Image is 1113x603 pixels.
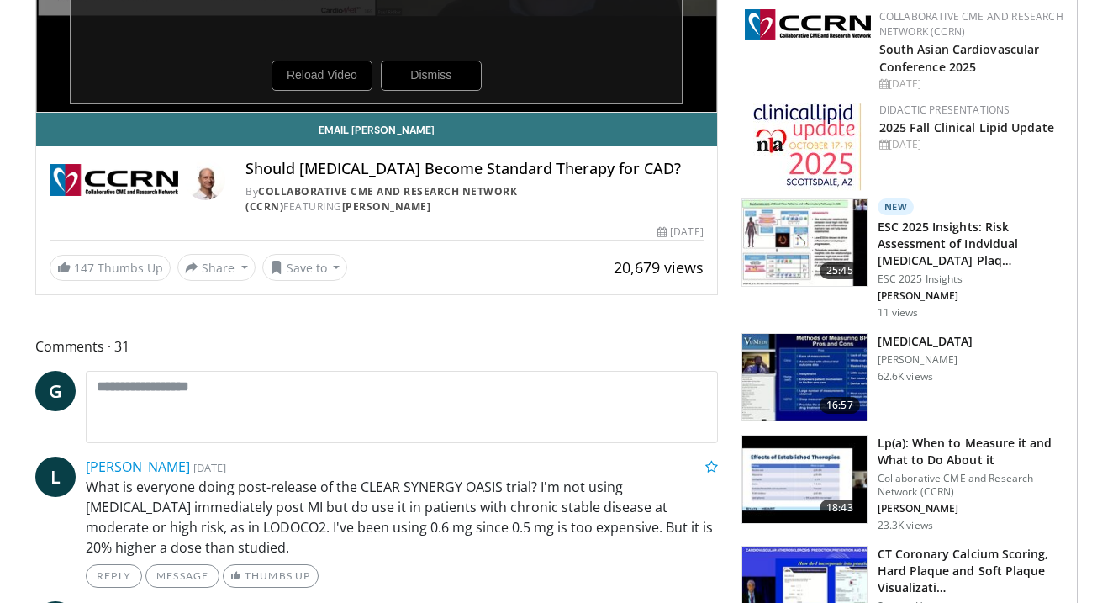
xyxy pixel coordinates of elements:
[74,260,94,276] span: 147
[878,370,933,383] p: 62.6K views
[86,477,718,558] p: What is everyone doing post-release of the CLEAR SYNERGY OASIS trial? I'm not using [MEDICAL_DATA...
[878,306,919,320] p: 11 views
[879,103,1063,118] div: Didactic Presentations
[878,435,1067,468] h3: Lp(a): When to Measure it and What to Do About it
[879,9,1063,39] a: Collaborative CME and Research Network (CCRN)
[614,257,704,278] span: 20,679 views
[223,564,318,588] a: Thumbs Up
[878,219,1067,269] h3: ESC 2025 Insights: Risk Assessment of Indvidual [MEDICAL_DATA] Plaq…
[245,184,517,214] a: Collaborative CME and Research Network (CCRN)
[177,254,256,281] button: Share
[879,119,1054,135] a: 2025 Fall Clinical Lipid Update
[753,103,862,191] img: d65bce67-f81a-47c5-b47d-7b8806b59ca8.jpg.150x105_q85_autocrop_double_scale_upscale_version-0.2.jpg
[879,137,1063,152] div: [DATE]
[878,272,1067,286] p: ESC 2025 Insights
[742,436,867,523] img: 7a20132b-96bf-405a-bedd-783937203c38.150x105_q85_crop-smart_upscale.jpg
[741,198,1067,320] a: 25:45 New ESC 2025 Insights: Risk Assessment of Indvidual [MEDICAL_DATA] Plaq… ESC 2025 Insights ...
[145,564,219,588] a: Message
[878,472,1067,499] p: Collaborative CME and Research Network (CCRN)
[878,289,1067,303] p: [PERSON_NAME]
[35,457,76,497] a: L
[878,353,973,367] p: [PERSON_NAME]
[36,113,717,146] a: Email [PERSON_NAME]
[35,371,76,411] a: G
[742,334,867,421] img: a92b9a22-396b-4790-a2bb-5028b5f4e720.150x105_q85_crop-smart_upscale.jpg
[820,397,860,414] span: 16:57
[741,435,1067,532] a: 18:43 Lp(a): When to Measure it and What to Do About it Collaborative CME and Research Network (C...
[745,9,871,40] img: a04ee3ba-8487-4636-b0fb-5e8d268f3737.png.150x105_q85_autocrop_double_scale_upscale_version-0.2.png
[878,333,973,350] h3: [MEDICAL_DATA]
[245,184,703,214] div: By FEATURING
[878,519,933,532] p: 23.3K views
[878,198,915,215] p: New
[35,336,718,357] span: Comments 31
[50,160,178,200] img: Collaborative CME and Research Network (CCRN)
[878,546,1067,596] h3: CT Coronary Calcium Scoring, Hard Plaque and Soft Plaque Visualizati…
[245,160,703,178] h4: Should [MEDICAL_DATA] Become Standard Therapy for CAD?
[185,160,225,200] img: Avatar
[86,564,142,588] a: Reply
[262,254,348,281] button: Save to
[741,333,1067,422] a: 16:57 [MEDICAL_DATA] [PERSON_NAME] 62.6K views
[820,500,860,516] span: 18:43
[342,199,431,214] a: [PERSON_NAME]
[50,255,171,281] a: 147 Thumbs Up
[820,262,860,279] span: 25:45
[86,458,190,476] a: [PERSON_NAME]
[193,460,226,475] small: [DATE]
[742,199,867,287] img: 06e11b97-649f-400c-ac45-dc128ad7bcb1.150x105_q85_crop-smart_upscale.jpg
[657,225,703,240] div: [DATE]
[879,77,1063,92] div: [DATE]
[879,41,1040,75] a: South Asian Cardiovascular Conference 2025
[878,502,1067,516] p: [PERSON_NAME]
